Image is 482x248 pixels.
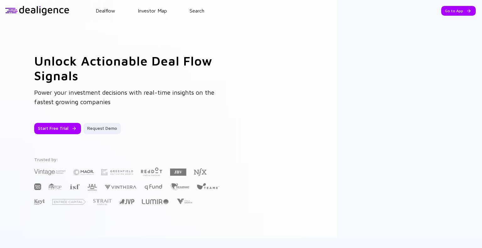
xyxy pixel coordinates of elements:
a: Dealflow [96,8,115,13]
img: Red Dot Capital Partners [141,166,163,177]
h1: Unlock Actionable Deal Flow Signals [34,53,222,83]
img: Strait Capital [93,199,112,205]
div: Trusted by: [34,157,221,162]
a: Search [190,8,204,13]
img: Viola Growth [176,198,193,204]
img: Team8 [197,183,219,189]
img: Maor Investments [73,167,94,177]
img: Vintage Investment Partners [34,168,66,176]
img: Jerusalem Venture Partners [119,199,134,204]
img: FINTOP Capital [49,183,62,190]
img: Greenfield Partners [101,169,133,175]
img: Entrée Capital [52,199,86,205]
img: NFX [194,168,206,176]
img: Lumir Ventures [142,199,169,204]
img: JBV Capital [170,168,186,176]
span: Power your investment decisions with real-time insights on the fastest growing companies [34,89,214,105]
img: Israel Secondary Fund [69,184,80,189]
img: JAL Ventures [87,184,97,191]
img: The Elephant [170,183,189,190]
button: Go to App [441,6,476,16]
a: Investor Map [138,8,167,13]
img: Key1 Capital [34,199,45,205]
button: Start Free Trial [34,123,81,134]
img: Q Fund [144,183,163,191]
img: Vinthera [104,184,137,190]
button: Request Demo [83,123,121,134]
